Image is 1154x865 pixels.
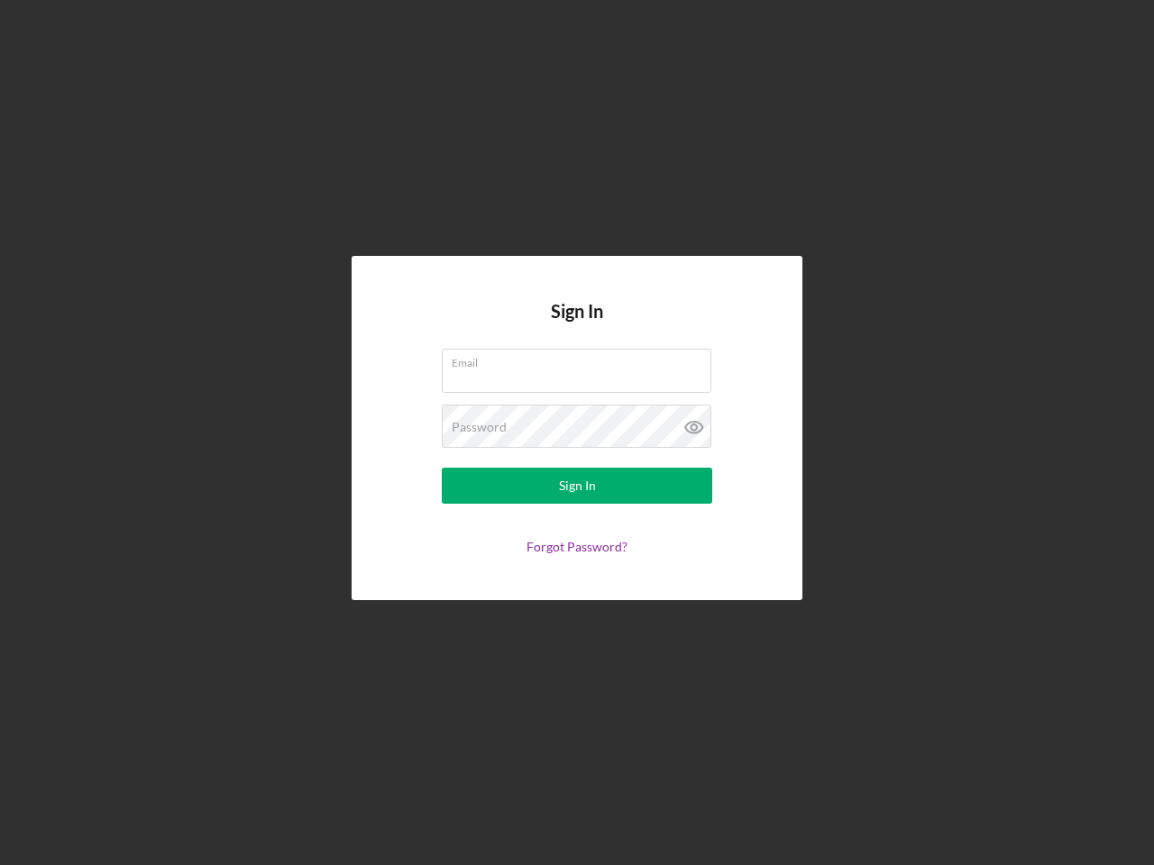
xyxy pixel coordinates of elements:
label: Password [452,420,507,434]
label: Email [452,350,711,369]
a: Forgot Password? [527,539,627,554]
h4: Sign In [551,301,603,349]
div: Sign In [559,468,596,504]
button: Sign In [442,468,712,504]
